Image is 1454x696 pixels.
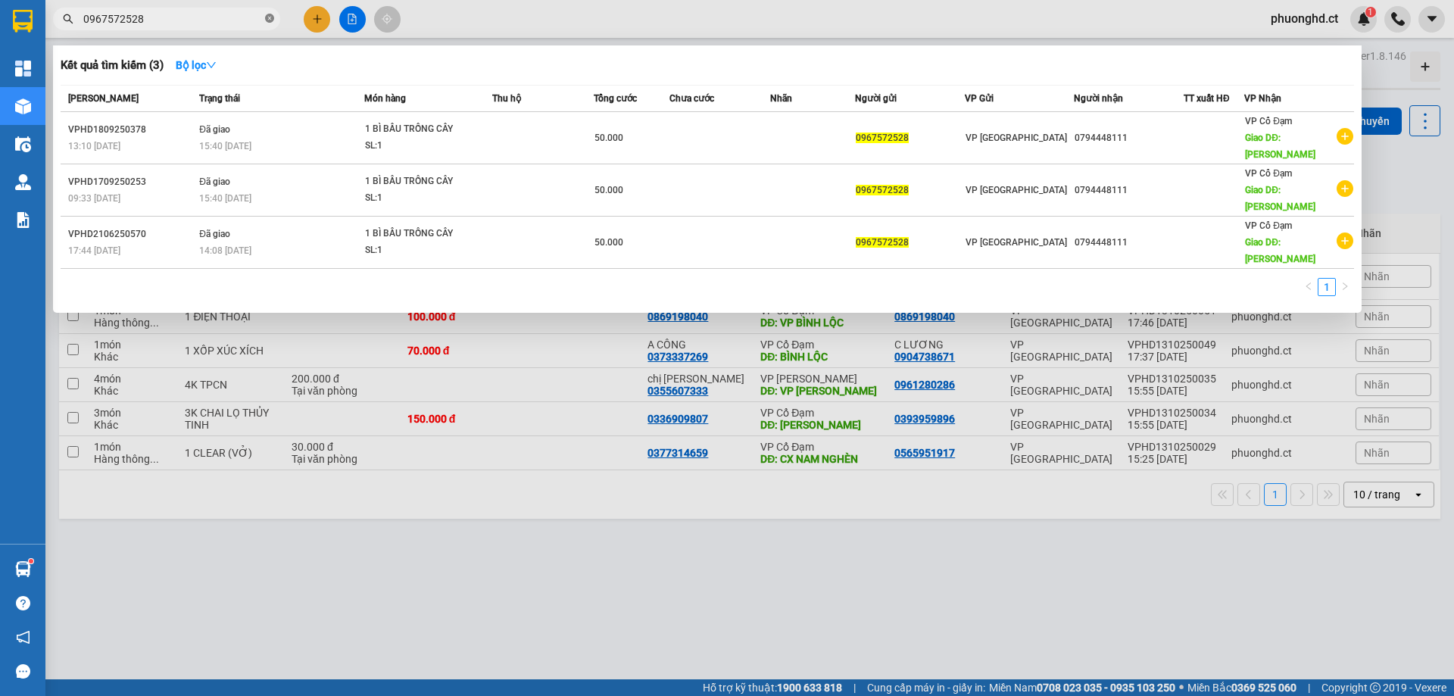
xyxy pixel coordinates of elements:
[594,93,637,104] span: Tổng cước
[68,122,195,138] div: VPHD1809250378
[199,229,230,239] span: Đã giao
[1318,278,1336,296] li: 1
[68,141,120,151] span: 13:10 [DATE]
[594,185,623,195] span: 50.000
[364,93,406,104] span: Món hàng
[164,53,229,77] button: Bộ lọcdown
[176,59,217,71] strong: Bộ lọc
[83,11,262,27] input: Tìm tên, số ĐT hoặc mã đơn
[1318,279,1335,295] a: 1
[1245,185,1315,212] span: Giao DĐ: [PERSON_NAME]
[1245,168,1292,179] span: VP Cổ Đạm
[15,212,31,228] img: solution-icon
[16,596,30,610] span: question-circle
[15,136,31,152] img: warehouse-icon
[1245,220,1292,231] span: VP Cổ Đạm
[1075,183,1183,198] div: 0794448111
[966,237,1067,248] span: VP [GEOGRAPHIC_DATA]
[206,60,217,70] span: down
[15,174,31,190] img: warehouse-icon
[16,664,30,679] span: message
[669,93,714,104] span: Chưa cước
[594,237,623,248] span: 50.000
[1245,133,1315,160] span: Giao DĐ: [PERSON_NAME]
[68,245,120,256] span: 17:44 [DATE]
[594,133,623,143] span: 50.000
[1300,278,1318,296] button: left
[15,98,31,114] img: warehouse-icon
[13,10,33,33] img: logo-vxr
[1245,116,1292,126] span: VP Cổ Đạm
[142,56,633,75] li: Hotline: 1900252555
[1337,180,1353,197] span: plus-circle
[966,185,1067,195] span: VP [GEOGRAPHIC_DATA]
[15,61,31,76] img: dashboard-icon
[1336,278,1354,296] button: right
[365,138,479,154] div: SL: 1
[265,14,274,23] span: close-circle
[1184,93,1230,104] span: TT xuất HĐ
[1244,93,1281,104] span: VP Nhận
[15,561,31,577] img: warehouse-icon
[1075,235,1183,251] div: 0794448111
[199,245,251,256] span: 14:08 [DATE]
[1074,93,1123,104] span: Người nhận
[19,19,95,95] img: logo.jpg
[199,93,240,104] span: Trạng thái
[68,93,139,104] span: [PERSON_NAME]
[365,242,479,259] div: SL: 1
[199,176,230,187] span: Đã giao
[199,141,251,151] span: 15:40 [DATE]
[68,193,120,204] span: 09:33 [DATE]
[856,133,909,143] span: 0967572528
[1336,278,1354,296] li: Next Page
[1245,237,1315,264] span: Giao DĐ: [PERSON_NAME]
[855,93,897,104] span: Người gửi
[1304,282,1313,291] span: left
[365,121,479,138] div: 1 BÌ BẦU TRỒNG CÂY
[199,193,251,204] span: 15:40 [DATE]
[365,190,479,207] div: SL: 1
[770,93,792,104] span: Nhãn
[68,174,195,190] div: VPHD1709250253
[29,559,33,563] sup: 1
[16,630,30,645] span: notification
[1337,128,1353,145] span: plus-circle
[68,226,195,242] div: VPHD2106250570
[966,133,1067,143] span: VP [GEOGRAPHIC_DATA]
[1075,130,1183,146] div: 0794448111
[61,58,164,73] h3: Kết quả tìm kiếm ( 3 )
[142,37,633,56] li: Cổ Đạm, xã [GEOGRAPHIC_DATA], [GEOGRAPHIC_DATA]
[856,237,909,248] span: 0967572528
[965,93,994,104] span: VP Gửi
[856,185,909,195] span: 0967572528
[365,173,479,190] div: 1 BÌ BẦU TRỒNG CÂY
[1300,278,1318,296] li: Previous Page
[19,110,226,161] b: GỬI : VP [GEOGRAPHIC_DATA]
[365,226,479,242] div: 1 BÌ BẦU TRỒNG CÂY
[265,12,274,27] span: close-circle
[492,93,521,104] span: Thu hộ
[1337,233,1353,249] span: plus-circle
[63,14,73,24] span: search
[199,124,230,135] span: Đã giao
[1340,282,1349,291] span: right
